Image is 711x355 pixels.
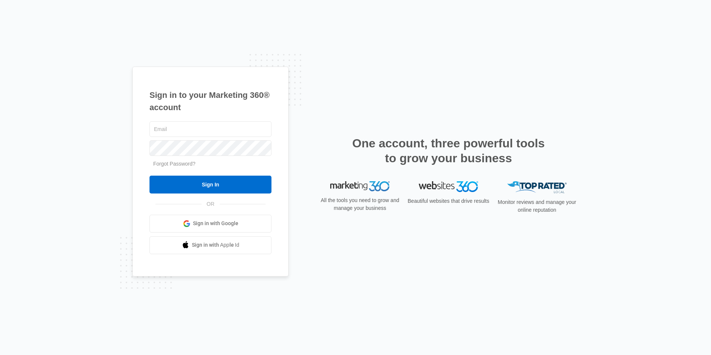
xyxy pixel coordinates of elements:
[192,241,239,249] span: Sign in with Apple Id
[202,200,220,208] span: OR
[153,161,196,167] a: Forgot Password?
[149,176,271,194] input: Sign In
[149,121,271,137] input: Email
[149,89,271,113] h1: Sign in to your Marketing 360® account
[318,196,402,212] p: All the tools you need to grow and manage your business
[507,181,567,194] img: Top Rated Local
[149,215,271,233] a: Sign in with Google
[419,181,478,192] img: Websites 360
[193,220,238,227] span: Sign in with Google
[149,236,271,254] a: Sign in with Apple Id
[407,197,490,205] p: Beautiful websites that drive results
[495,198,579,214] p: Monitor reviews and manage your online reputation
[350,136,547,166] h2: One account, three powerful tools to grow your business
[330,181,390,192] img: Marketing 360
